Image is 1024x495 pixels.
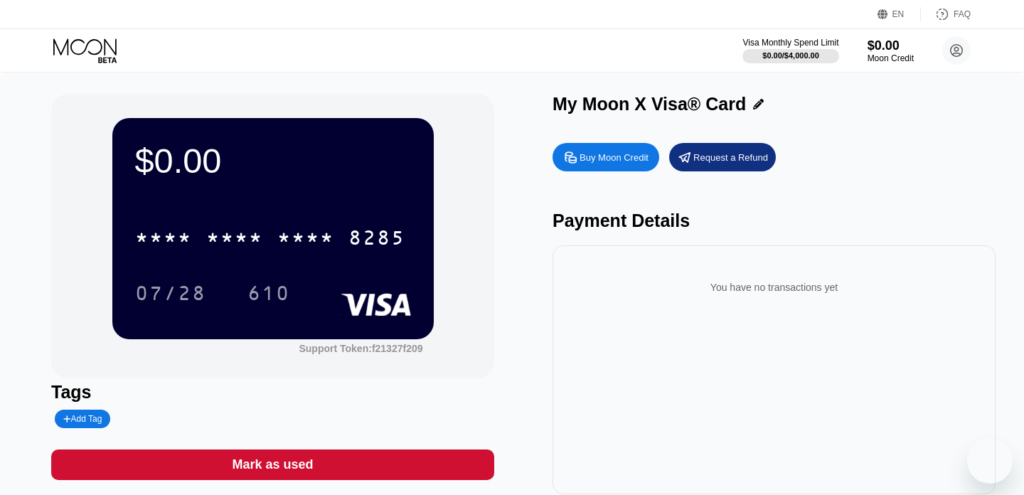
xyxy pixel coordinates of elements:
div: Tags [51,382,494,403]
div: Mark as used [51,449,494,480]
div: 610 [247,284,290,307]
div: Visa Monthly Spend Limit$0.00/$4,000.00 [742,38,838,63]
div: Buy Moon Credit [553,143,659,171]
div: $0.00 [868,38,914,53]
div: 8285 [348,228,405,251]
div: Support Token:f21327f209 [299,343,422,354]
iframe: Button to launch messaging window [967,438,1013,484]
div: Support Token: f21327f209 [299,343,422,354]
div: EN [892,9,905,19]
div: Visa Monthly Spend Limit [742,38,838,48]
div: EN [878,7,921,21]
div: $0.00 / $4,000.00 [762,51,819,60]
div: $0.00Moon Credit [868,38,914,63]
div: FAQ [921,7,971,21]
div: Payment Details [553,211,996,231]
div: Request a Refund [693,151,768,164]
div: $0.00 [135,141,411,181]
div: Mark as used [232,457,313,473]
div: 07/28 [135,284,206,307]
div: Add Tag [63,414,102,424]
div: 07/28 [124,275,217,311]
div: Request a Refund [669,143,776,171]
div: 610 [237,275,301,311]
div: My Moon X Visa® Card [553,94,746,115]
div: Moon Credit [868,53,914,63]
div: FAQ [954,9,971,19]
div: Buy Moon Credit [580,151,649,164]
div: You have no transactions yet [564,267,984,307]
div: Add Tag [55,410,110,428]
